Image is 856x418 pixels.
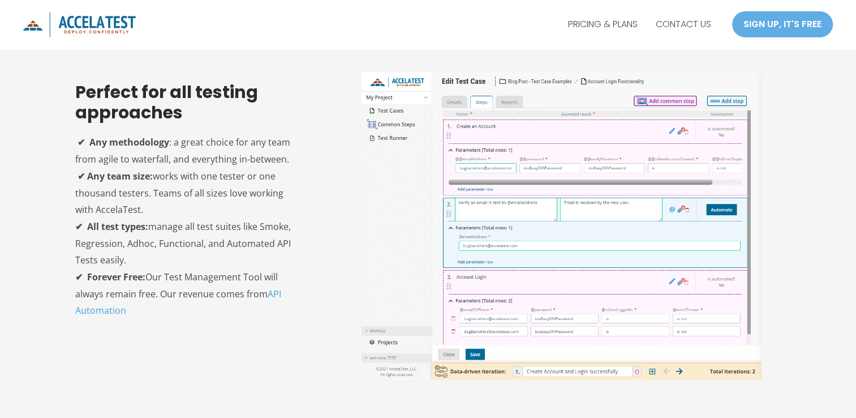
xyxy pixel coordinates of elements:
strong: ✔ [75,220,83,233]
p: : a great choice for any team from agile to waterfall, and everything in-between. works with one ... [75,134,302,319]
strong: All test types: [87,220,148,233]
img: AccelaTest makes it easy to automate manual test cases [362,72,762,380]
a: SIGN UP, IT'S FREE [732,11,833,38]
a: FEATURES [501,10,559,39]
img: icon [23,12,136,37]
strong: ✔ [75,271,83,283]
strong: Forever Free: [87,271,145,283]
a: PRICING & PLANS [559,10,647,39]
a: AccelaTest [23,18,136,30]
strong: ✔ [78,136,85,148]
strong: Any team size: [87,170,153,182]
strong: ✔ [78,170,85,182]
a: CONTACT US [647,10,720,39]
strong: Perfect for all testing approaches [75,80,258,125]
nav: Site Navigation [501,10,720,39]
strong: Any methodology [89,136,169,148]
